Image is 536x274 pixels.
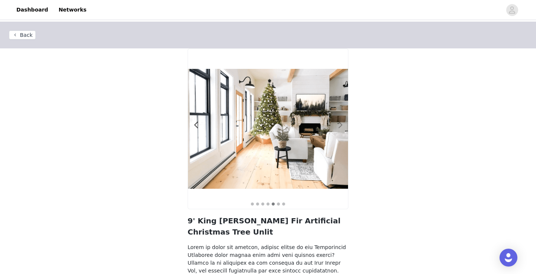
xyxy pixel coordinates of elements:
[188,69,348,189] img: King of Christmas 9' King Fraser Fir Quick-Shape Artificial Christmas Tree Unlit
[508,4,516,16] div: avatar
[500,249,517,267] div: Open Intercom Messenger
[54,1,91,18] a: Networks
[12,1,52,18] a: Dashboard
[188,215,348,238] h2: 9' King [PERSON_NAME] Fir Artificial Christmas Tree Unlit
[282,202,285,206] button: 7
[256,202,259,206] button: 2
[251,202,254,206] button: 1
[261,202,265,206] button: 3
[271,202,275,206] button: 5
[266,202,270,206] button: 4
[277,202,280,206] button: 6
[9,31,36,39] button: Back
